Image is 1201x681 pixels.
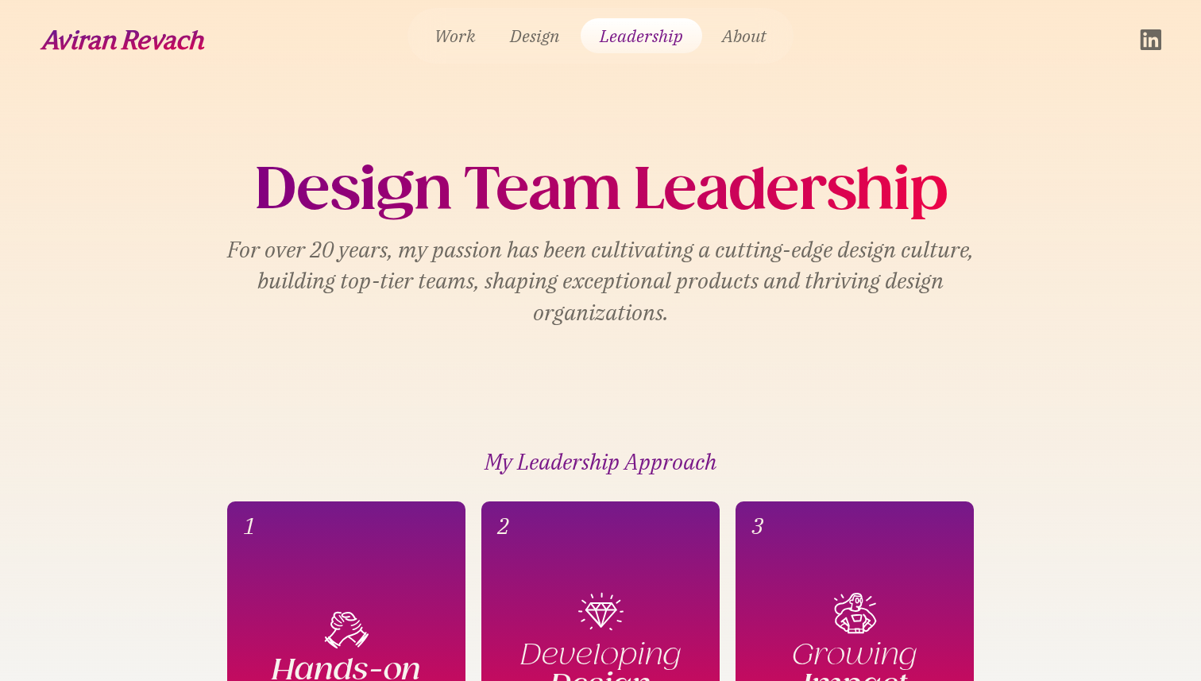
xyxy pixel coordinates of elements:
[581,18,702,53] a: Leadership
[497,513,509,540] div: 2
[792,638,917,670] span: Growing
[420,18,489,53] a: Work
[221,234,980,327] p: For over 20 years, my passion has been cultivating a cutting-edge design culture, building top-ti...
[243,513,255,540] div: 1
[40,29,205,50] a: home
[485,447,716,478] div: My Leadership Approach
[496,18,573,53] a: Design
[520,638,682,670] span: Developing
[709,18,781,53] a: About
[751,513,763,540] div: 3
[255,159,947,221] h1: Design Team Leadership
[40,29,205,50] img: Aviran Revach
